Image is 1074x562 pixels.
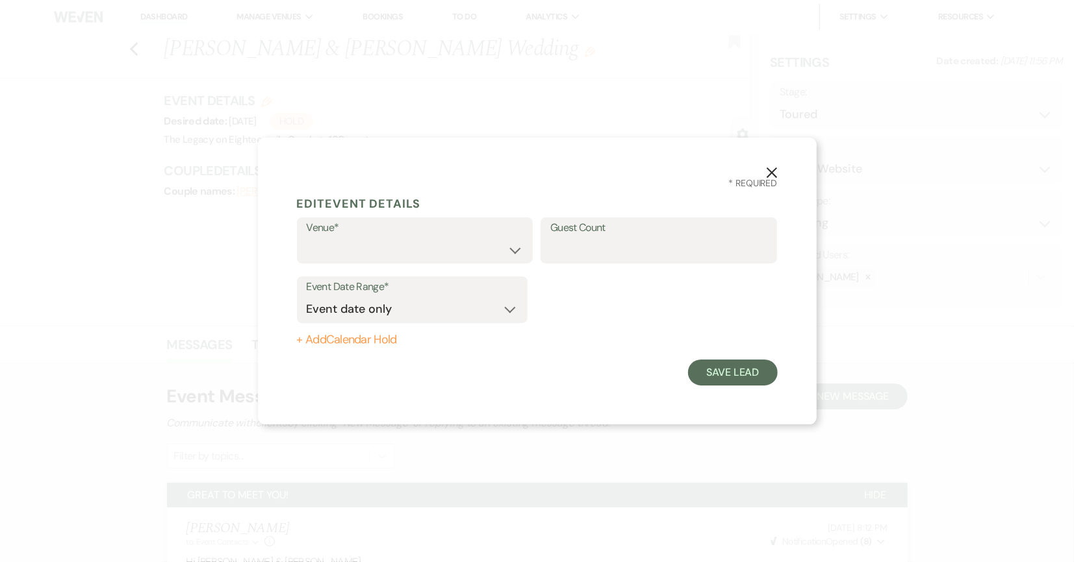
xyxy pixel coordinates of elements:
[297,334,528,347] button: + AddCalendar Hold
[297,177,778,190] h3: * Required
[307,219,524,238] label: Venue*
[297,194,778,214] h5: Edit Event Details
[307,278,518,297] label: Event Date Range*
[550,219,767,238] label: Guest Count
[688,360,777,385] button: Save Lead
